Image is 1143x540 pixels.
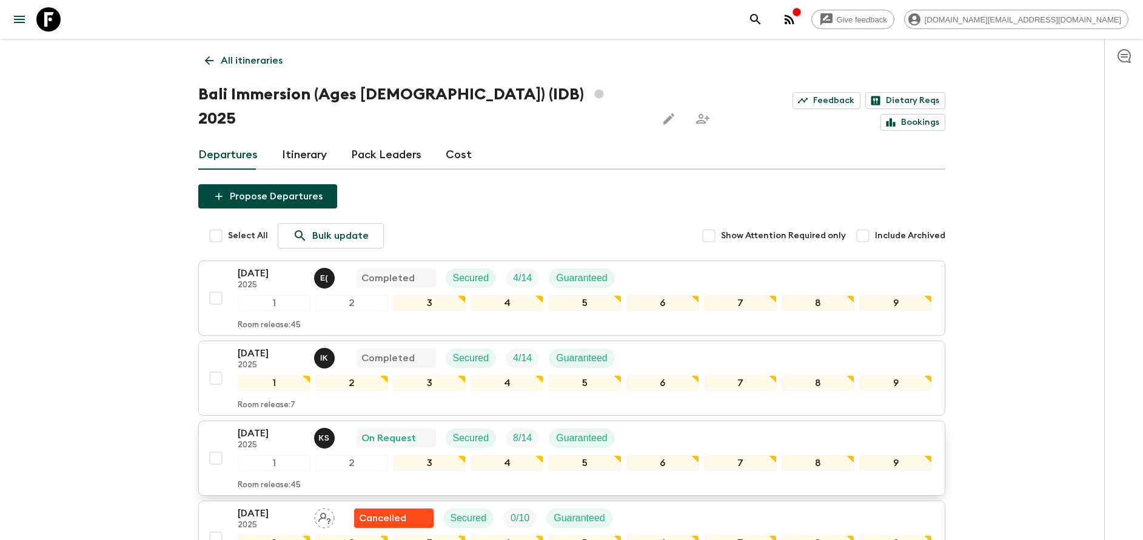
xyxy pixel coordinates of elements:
div: 4 [471,295,543,311]
div: 4 [471,375,543,391]
button: menu [7,7,32,32]
p: Guaranteed [556,431,608,445]
a: Bulk update [278,223,384,248]
p: 4 / 14 [513,351,532,365]
div: Secured [443,508,494,528]
p: All itineraries [221,53,283,68]
div: 3 [393,375,466,391]
div: 6 [626,375,699,391]
a: Pack Leaders [351,141,421,170]
div: 5 [548,295,621,311]
div: 3 [393,455,466,471]
button: Edit this itinerary [657,107,681,131]
h1: Bali Immersion (Ages [DEMOGRAPHIC_DATA]) (IDB) 2025 [198,82,647,131]
p: [DATE] [238,426,304,441]
div: 3 [393,295,466,311]
div: 6 [626,455,699,471]
div: Secured [446,428,497,448]
div: 9 [859,295,932,311]
p: Room release: 45 [238,321,301,330]
span: Show Attention Required only [721,230,846,242]
p: [DATE] [238,506,304,521]
button: KS [314,428,337,448]
button: [DATE]2025Ketut SunarkaOn RequestSecuredTrip FillGuaranteed123456789Room release:45 [198,421,945,496]
a: Dietary Reqs [865,92,945,109]
p: Completed [361,271,415,285]
button: Propose Departures [198,184,337,208]
span: Ketut Sunarka [314,432,337,441]
button: [DATE]2025England (Made) Agus EnglandianCompletedSecuredTrip FillGuaranteed123456789Room release:45 [198,261,945,336]
button: search adventures [743,7,768,32]
p: 2025 [238,441,304,450]
div: Trip Fill [503,508,537,528]
a: All itineraries [198,48,289,73]
a: Itinerary [282,141,327,170]
span: Share this itinerary [691,107,715,131]
div: 7 [704,455,777,471]
p: Room release: 7 [238,401,295,410]
span: Give feedback [830,15,894,24]
p: K S [319,433,330,443]
div: 2 [315,455,388,471]
p: 4 / 14 [513,271,532,285]
div: 8 [782,295,854,311]
div: 7 [704,295,777,311]
a: Departures [198,141,258,170]
span: Select All [228,230,268,242]
p: Cancelled [359,511,406,525]
p: [DATE] [238,266,304,281]
div: 1 [238,295,310,311]
span: [DOMAIN_NAME][EMAIL_ADDRESS][DOMAIN_NAME] [918,15,1128,24]
div: 1 [238,375,310,391]
div: 7 [704,375,777,391]
p: 0 / 10 [511,511,529,525]
span: Include Archived [875,230,945,242]
p: Secured [453,351,489,365]
div: Trip Fill [506,268,539,288]
p: Bulk update [312,228,369,243]
p: Completed [361,351,415,365]
div: 2 [315,295,388,311]
p: 2025 [238,281,304,290]
a: Give feedback [811,10,894,29]
span: England (Made) Agus Englandian [314,272,337,281]
a: Bookings [880,114,945,131]
p: 8 / 14 [513,431,532,445]
p: On Request [361,431,416,445]
div: 1 [238,455,310,471]
div: Trip Fill [506,348,539,368]
div: Flash Pack cancellation [354,508,434,528]
p: Secured [451,511,487,525]
p: Room release: 45 [238,481,301,490]
span: I Komang Purnayasa [314,352,337,361]
div: 9 [859,375,932,391]
div: [DOMAIN_NAME][EMAIL_ADDRESS][DOMAIN_NAME] [904,10,1128,29]
div: 9 [859,455,932,471]
div: 2 [315,375,388,391]
p: Guaranteed [554,511,605,525]
div: Trip Fill [506,428,539,448]
a: Feedback [793,92,860,109]
div: 5 [548,455,621,471]
p: [DATE] [238,346,304,361]
button: [DATE]2025I Komang PurnayasaCompletedSecuredTrip FillGuaranteed123456789Room release:7 [198,341,945,416]
div: 8 [782,455,854,471]
div: 8 [782,375,854,391]
a: Cost [446,141,472,170]
div: Secured [446,348,497,368]
div: 6 [626,295,699,311]
p: Guaranteed [556,271,608,285]
p: 2025 [238,521,304,530]
div: 5 [548,375,621,391]
p: Secured [453,271,489,285]
p: 2025 [238,361,304,370]
p: Guaranteed [556,351,608,365]
div: 4 [471,455,543,471]
span: Assign pack leader [314,512,335,521]
div: Secured [446,268,497,288]
p: Secured [453,431,489,445]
